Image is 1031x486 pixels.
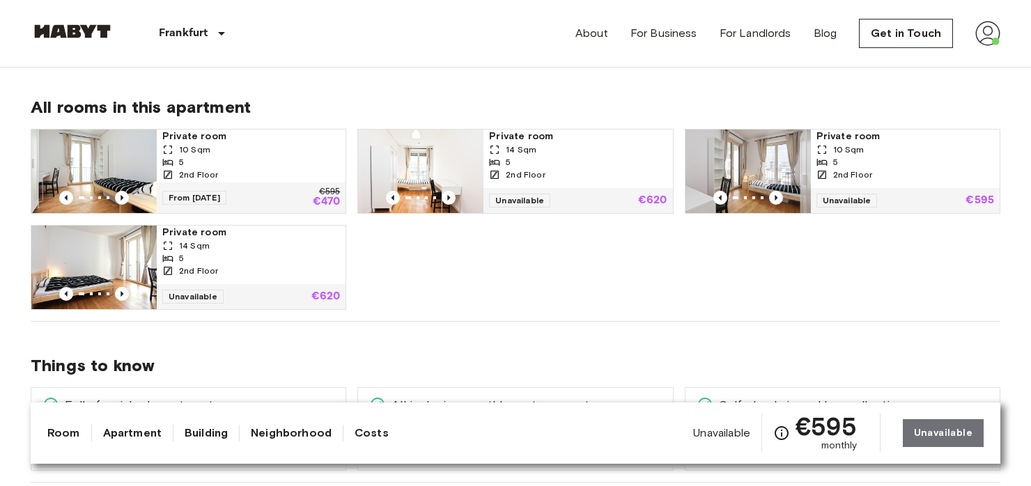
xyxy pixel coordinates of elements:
[769,191,783,205] button: Previous image
[814,25,837,42] a: Blog
[162,290,224,304] span: Unavailable
[713,191,727,205] button: Previous image
[720,25,791,42] a: For Landlords
[355,425,389,441] a: Costs
[833,143,865,156] span: 10 Sqm
[179,240,210,252] span: 14 Sqm
[975,21,1000,46] img: avatar
[816,194,878,207] span: Unavailable
[162,226,340,240] span: Private room
[159,25,208,42] p: Frankfurt
[103,425,162,441] a: Apartment
[319,188,340,196] p: €595
[506,143,536,156] span: 14 Sqm
[251,425,332,441] a: Neighborhood
[630,25,697,42] a: For Business
[31,388,346,423] div: Fully furnished apartment
[311,291,341,302] p: €620
[638,195,667,206] p: €620
[685,130,811,213] img: Marketing picture of unit DE-04-004-03M
[506,168,545,181] span: 2nd Floor
[179,156,184,168] span: 5
[31,226,157,309] img: Marketing picture of unit DE-04-004-01M
[713,396,905,414] span: Self check-in and key collection
[506,156,511,168] span: 5
[358,130,483,213] img: Marketing picture of unit DE-04-004-05M
[489,130,667,143] span: Private room
[386,191,400,205] button: Previous image
[816,130,994,143] span: Private room
[59,287,73,301] button: Previous image
[31,129,346,214] a: Marketing picture of unit DE-04-004-02MPrevious imagePrevious imagePrivate room10 Sqm52nd FloorFr...
[59,396,213,414] span: Fully furnished apartment
[773,425,790,441] svg: Check cost overview for full price breakdown. Please note that discounts apply to new joiners onl...
[358,388,672,423] div: All inclusive monthly rent payment
[115,191,129,205] button: Previous image
[179,168,218,181] span: 2nd Floor
[796,414,858,439] span: €595
[31,130,157,213] img: Marketing picture of unit DE-04-004-02M
[821,439,858,453] span: monthly
[685,129,1000,214] a: Marketing picture of unit DE-04-004-03MPrevious imagePrevious imagePrivate room10 Sqm52nd FloorUn...
[31,225,346,310] a: Marketing picture of unit DE-04-004-01MPrevious imagePrevious imagePrivate room14 Sqm52nd FloorUn...
[685,388,1000,423] div: Self check-in and key collection
[966,195,994,206] p: €595
[313,196,341,207] p: €470
[179,143,210,156] span: 10 Sqm
[59,191,73,205] button: Previous image
[47,425,80,441] a: Room
[489,194,550,207] span: Unavailable
[575,25,608,42] a: About
[442,191,456,205] button: Previous image
[185,425,228,441] a: Building
[179,265,218,277] span: 2nd Floor
[115,287,129,301] button: Previous image
[31,24,114,38] img: Habyt
[179,252,184,265] span: 5
[386,396,589,414] span: All inclusive monthly rent payment
[859,19,953,48] a: Get in Touch
[162,191,226,205] span: From [DATE]
[833,156,838,168] span: 5
[357,129,673,214] a: Marketing picture of unit DE-04-004-05MPrevious imagePrevious imagePrivate room14 Sqm52nd FloorUn...
[162,130,340,143] span: Private room
[693,425,750,441] span: Unavailable
[31,97,1000,118] span: All rooms in this apartment
[31,355,1000,376] span: Things to know
[833,168,872,181] span: 2nd Floor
